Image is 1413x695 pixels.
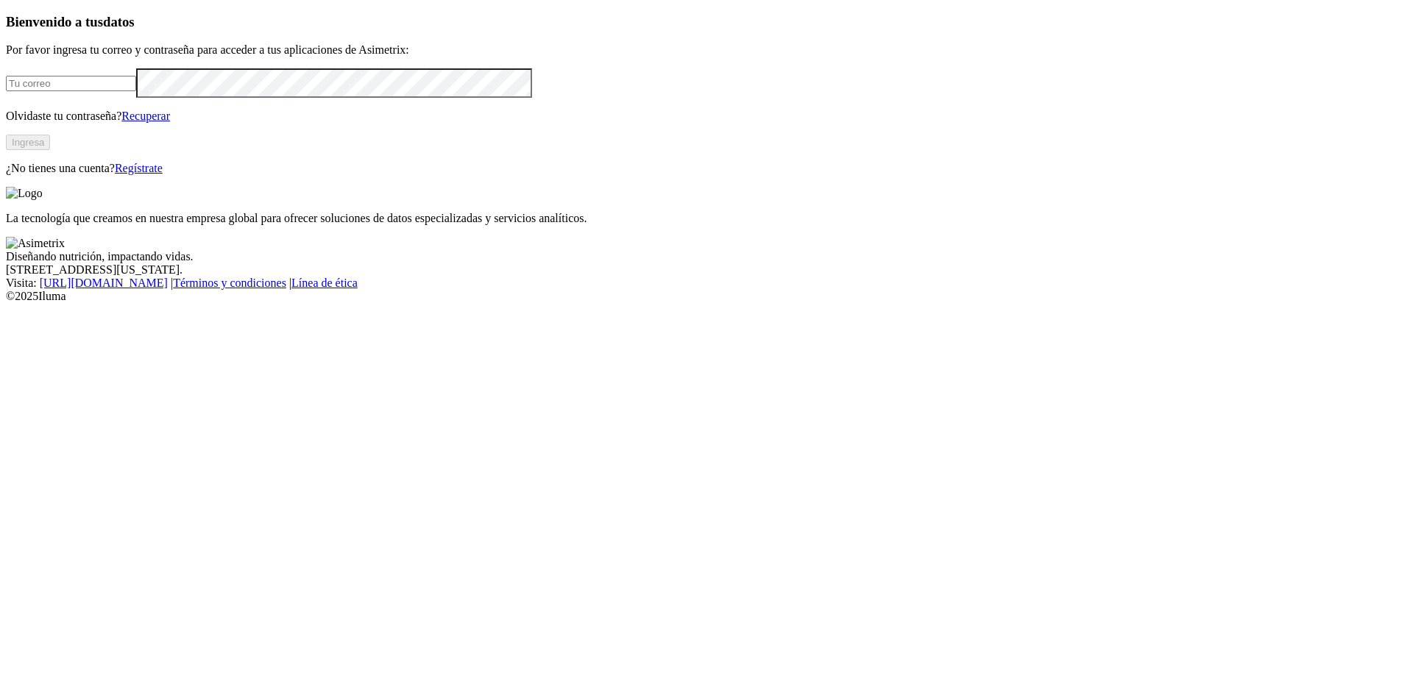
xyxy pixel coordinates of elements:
img: Asimetrix [6,237,65,250]
a: [URL][DOMAIN_NAME] [40,277,168,289]
button: Ingresa [6,135,50,150]
input: Tu correo [6,76,136,91]
div: [STREET_ADDRESS][US_STATE]. [6,263,1407,277]
span: datos [103,14,135,29]
img: Logo [6,187,43,200]
div: © 2025 Iluma [6,290,1407,303]
p: Olvidaste tu contraseña? [6,110,1407,123]
div: Diseñando nutrición, impactando vidas. [6,250,1407,263]
a: Recuperar [121,110,170,122]
p: La tecnología que creamos en nuestra empresa global para ofrecer soluciones de datos especializad... [6,212,1407,225]
p: Por favor ingresa tu correo y contraseña para acceder a tus aplicaciones de Asimetrix: [6,43,1407,57]
h3: Bienvenido a tus [6,14,1407,30]
div: Visita : | | [6,277,1407,290]
a: Términos y condiciones [173,277,286,289]
a: Línea de ética [291,277,358,289]
p: ¿No tienes una cuenta? [6,162,1407,175]
a: Regístrate [115,162,163,174]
